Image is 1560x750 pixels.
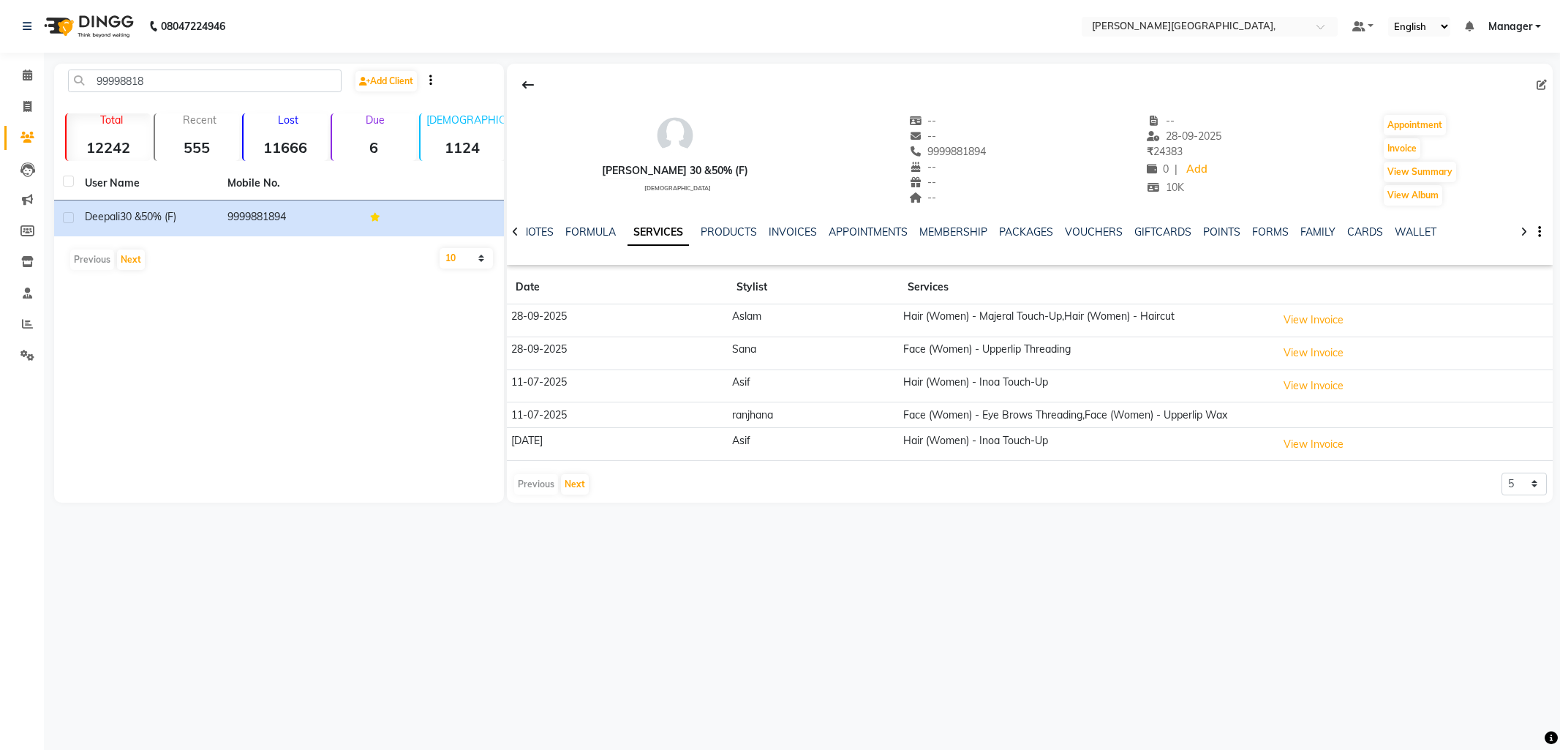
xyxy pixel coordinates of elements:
button: Invoice [1384,138,1420,159]
a: INVOICES [769,225,817,239]
img: logo [37,6,137,47]
strong: 11666 [244,138,328,157]
span: -- [909,114,937,127]
td: Hair (Women) - Inoa Touch-Up [899,428,1272,461]
a: SERVICES [628,220,689,246]
td: Asif [728,370,899,402]
td: Asif [728,428,899,461]
a: Add [1183,160,1209,180]
td: Face (Women) - Eye Brows Threading,Face (Women) - Upperlip Wax [899,402,1272,428]
span: 10K [1147,181,1184,194]
button: View Invoice [1277,375,1350,397]
span: [DEMOGRAPHIC_DATA] [644,184,711,192]
a: MEMBERSHIP [919,225,987,239]
div: [PERSON_NAME] 30 &50% (F) [602,163,748,179]
td: 9999881894 [219,200,361,236]
button: View Summary [1384,162,1456,182]
th: User Name [76,167,219,200]
span: Manager [1488,19,1532,34]
a: FAMILY [1300,225,1335,239]
button: View Album [1384,185,1442,206]
p: Total [72,113,151,127]
a: FORMULA [565,225,616,239]
td: Face (Women) - Upperlip Threading [899,337,1272,370]
input: Search by Name/Mobile/Email/Code [68,70,342,92]
span: -- [909,160,937,173]
button: Next [117,250,145,270]
a: GIFTCARDS [1134,225,1191,239]
span: 0 [1147,162,1169,176]
a: PACKAGES [999,225,1053,239]
td: Hair (Women) - Inoa Touch-Up [899,370,1272,402]
button: Next [561,474,589,495]
th: Mobile No. [219,167,361,200]
strong: 12242 [67,138,151,157]
a: APPOINTMENTS [829,225,908,239]
b: 08047224946 [161,6,225,47]
span: -- [909,130,937,143]
strong: 555 [155,138,239,157]
td: 28-09-2025 [507,304,728,337]
span: 24383 [1147,145,1183,158]
a: VOUCHERS [1065,225,1123,239]
strong: 1124 [421,138,505,157]
span: -- [909,176,937,189]
button: Appointment [1384,115,1446,135]
p: [DEMOGRAPHIC_DATA] [426,113,505,127]
a: Add Client [355,71,417,91]
span: Deepali [85,210,120,223]
span: 28-09-2025 [1147,130,1221,143]
p: Recent [161,113,239,127]
td: 28-09-2025 [507,337,728,370]
a: FORMS [1252,225,1289,239]
p: Due [335,113,416,127]
button: View Invoice [1277,433,1350,456]
span: 9999881894 [909,145,987,158]
img: avatar [653,113,697,157]
span: -- [909,191,937,204]
span: -- [1147,114,1175,127]
td: Hair (Women) - Majeral Touch-Up,Hair (Women) - Haircut [899,304,1272,337]
td: 11-07-2025 [507,370,728,402]
td: Sana [728,337,899,370]
td: [DATE] [507,428,728,461]
a: CARDS [1347,225,1383,239]
p: Lost [249,113,328,127]
a: NOTES [521,225,554,239]
span: | [1175,162,1177,177]
div: Back to Client [513,71,543,99]
th: Date [507,271,728,304]
button: View Invoice [1277,342,1350,364]
td: Aslam [728,304,899,337]
span: 30 &50% (F) [120,210,176,223]
th: Stylist [728,271,899,304]
strong: 6 [332,138,416,157]
button: View Invoice [1277,309,1350,331]
td: ranjhana [728,402,899,428]
a: POINTS [1203,225,1240,239]
td: 11-07-2025 [507,402,728,428]
th: Services [899,271,1272,304]
span: ₹ [1147,145,1153,158]
a: PRODUCTS [701,225,757,239]
a: WALLET [1395,225,1436,239]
